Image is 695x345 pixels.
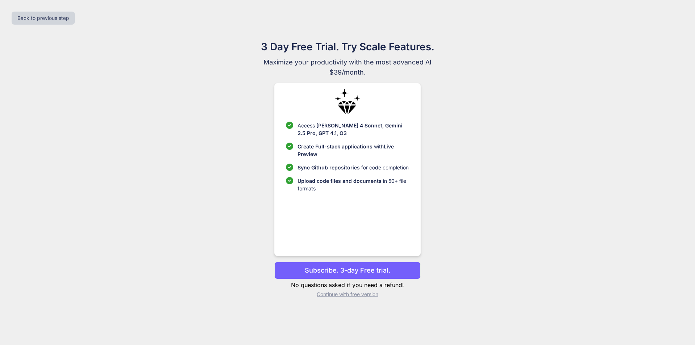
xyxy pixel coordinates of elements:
p: with [298,143,409,158]
span: [PERSON_NAME] 4 Sonnet, Gemini 2.5 Pro, GPT 4.1, O3 [298,122,403,136]
span: Create Full-stack applications [298,143,374,150]
button: Subscribe. 3-day Free trial. [274,262,420,279]
p: for code completion [298,164,409,171]
p: in 50+ file formats [298,177,409,192]
span: $39/month. [226,67,469,77]
img: checklist [286,164,293,171]
span: Sync Github repositories [298,164,360,171]
p: Continue with free version [274,291,420,298]
p: No questions asked if you need a refund! [274,281,420,289]
p: Access [298,122,409,137]
button: Back to previous step [12,12,75,25]
h1: 3 Day Free Trial. Try Scale Features. [226,39,469,54]
img: checklist [286,122,293,129]
span: Upload code files and documents [298,178,382,184]
img: checklist [286,143,293,150]
p: Subscribe. 3-day Free trial. [305,265,390,275]
span: Maximize your productivity with the most advanced AI [226,57,469,67]
img: checklist [286,177,293,184]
